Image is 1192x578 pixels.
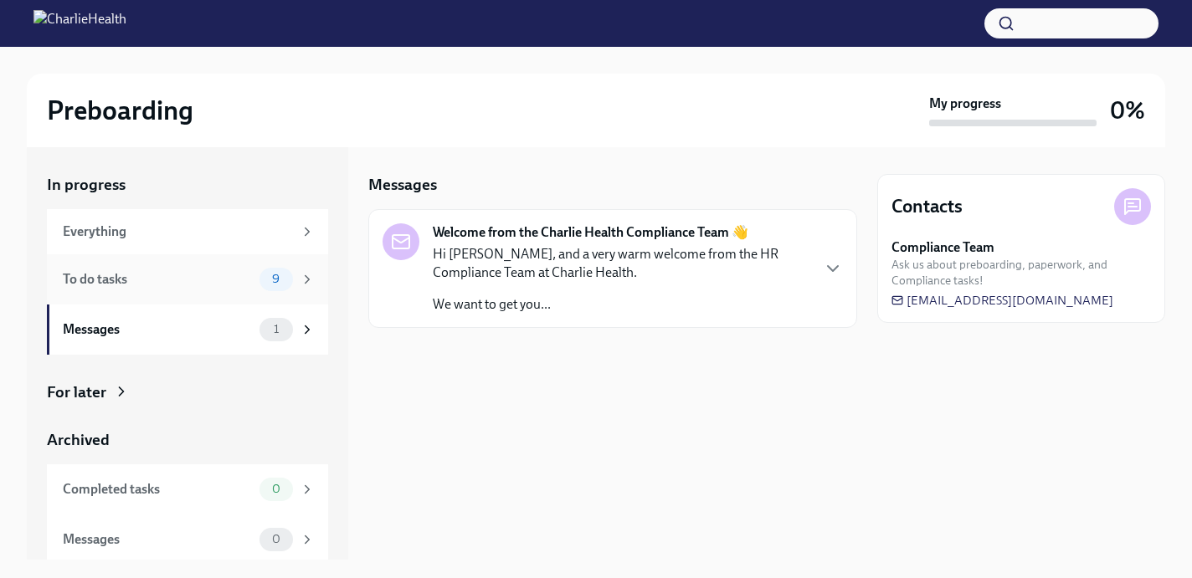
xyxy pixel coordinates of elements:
[63,320,253,339] div: Messages
[63,270,253,289] div: To do tasks
[63,223,293,241] div: Everything
[368,174,437,196] h5: Messages
[47,209,328,254] a: Everything
[891,257,1151,289] span: Ask us about preboarding, paperwork, and Compliance tasks!
[891,194,963,219] h4: Contacts
[63,480,253,499] div: Completed tasks
[33,10,126,37] img: CharlieHealth
[262,533,290,545] span: 0
[1110,95,1145,125] h3: 0%
[433,223,748,242] strong: Welcome from the Charlie Health Compliance Team 👋
[47,304,328,355] a: Messages1
[929,95,1001,113] strong: My progress
[47,381,328,403] a: For later
[47,381,106,403] div: For later
[47,94,193,127] h2: Preboarding
[47,429,328,451] a: Archived
[47,254,328,304] a: To do tasks9
[891,292,1113,309] a: [EMAIL_ADDRESS][DOMAIN_NAME]
[264,323,289,335] span: 1
[63,530,253,549] div: Messages
[262,483,290,495] span: 0
[262,273,290,285] span: 9
[891,238,994,257] strong: Compliance Team
[433,295,809,314] p: We want to get you...
[47,464,328,514] a: Completed tasks0
[47,174,328,196] a: In progress
[433,245,809,282] p: Hi [PERSON_NAME], and a very warm welcome from the HR Compliance Team at Charlie Health.
[47,514,328,565] a: Messages0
